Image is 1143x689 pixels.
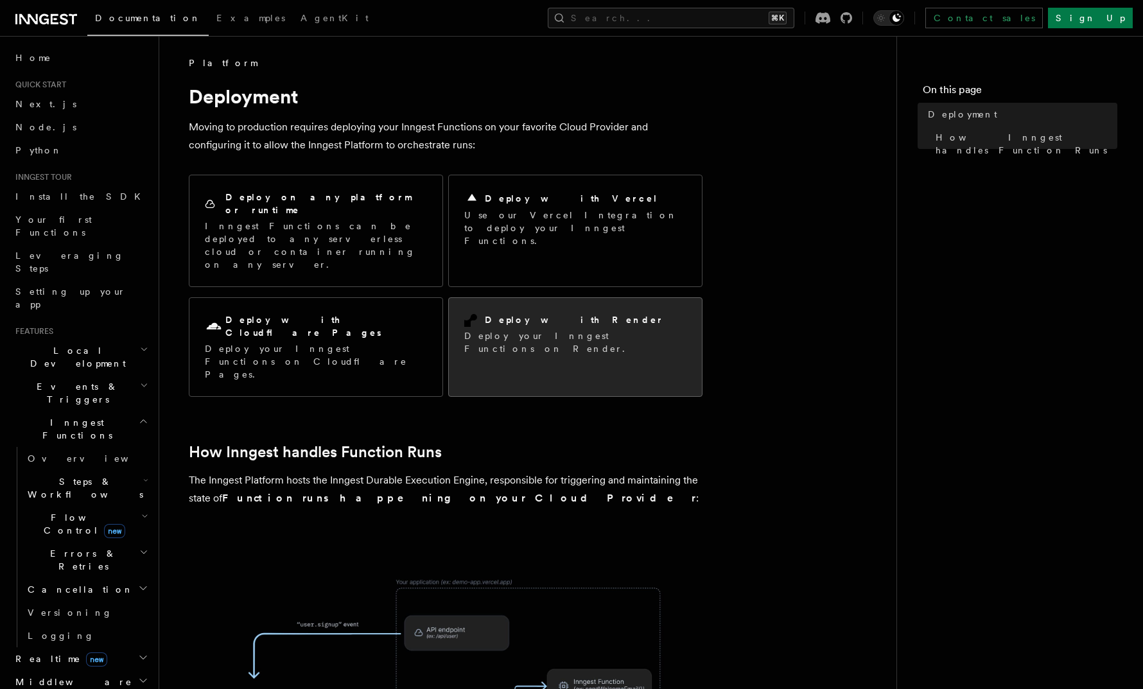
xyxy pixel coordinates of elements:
[301,13,369,23] span: AgentKit
[189,297,443,397] a: Deploy with Cloudflare PagesDeploy your Inngest Functions on Cloudflare Pages.
[448,297,702,397] a: Deploy with RenderDeploy your Inngest Functions on Render.
[10,244,151,280] a: Leveraging Steps
[293,4,376,35] a: AgentKit
[222,492,696,504] strong: Function runs happening on your Cloud Provider
[10,380,140,406] span: Events & Triggers
[769,12,787,24] kbd: ⌘K
[209,4,293,35] a: Examples
[22,447,151,470] a: Overview
[95,13,201,23] span: Documentation
[485,192,658,205] h2: Deploy with Vercel
[189,175,443,287] a: Deploy on any platform or runtimeInngest Functions can be deployed to any serverless cloud or con...
[1048,8,1133,28] a: Sign Up
[10,344,140,370] span: Local Development
[873,10,904,26] button: Toggle dark mode
[10,647,151,670] button: Realtimenew
[15,250,124,274] span: Leveraging Steps
[205,220,427,271] p: Inngest Functions can be deployed to any serverless cloud or container running on any server.
[22,601,151,624] a: Versioning
[10,80,66,90] span: Quick start
[10,116,151,139] a: Node.js
[10,172,72,182] span: Inngest tour
[464,329,686,355] p: Deploy your Inngest Functions on Render.
[930,126,1117,162] a: How Inngest handles Function Runs
[928,108,997,121] span: Deployment
[189,57,257,69] span: Platform
[22,511,141,537] span: Flow Control
[205,318,223,336] svg: Cloudflare
[548,8,794,28] button: Search...⌘K
[225,313,427,339] h2: Deploy with Cloudflare Pages
[10,92,151,116] a: Next.js
[189,85,702,108] h1: Deployment
[225,191,427,216] h2: Deploy on any platform or runtime
[923,103,1117,126] a: Deployment
[22,542,151,578] button: Errors & Retries
[936,131,1117,157] span: How Inngest handles Function Runs
[28,631,94,641] span: Logging
[15,99,76,109] span: Next.js
[923,82,1117,103] h4: On this page
[22,547,139,573] span: Errors & Retries
[10,46,151,69] a: Home
[10,280,151,316] a: Setting up your app
[10,416,139,442] span: Inngest Functions
[10,447,151,647] div: Inngest Functions
[22,475,143,501] span: Steps & Workflows
[448,175,702,287] a: Deploy with VercelUse our Vercel Integration to deploy your Inngest Functions.
[22,624,151,647] a: Logging
[189,443,442,461] a: How Inngest handles Function Runs
[15,191,148,202] span: Install the SDK
[10,375,151,411] button: Events & Triggers
[464,209,686,247] p: Use our Vercel Integration to deploy your Inngest Functions.
[15,214,92,238] span: Your first Functions
[189,471,702,507] p: The Inngest Platform hosts the Inngest Durable Execution Engine, responsible for triggering and m...
[15,51,51,64] span: Home
[22,506,151,542] button: Flow Controlnew
[189,118,702,154] p: Moving to production requires deploying your Inngest Functions on your favorite Cloud Provider an...
[10,326,53,336] span: Features
[205,342,427,381] p: Deploy your Inngest Functions on Cloudflare Pages.
[87,4,209,36] a: Documentation
[15,145,62,155] span: Python
[104,524,125,538] span: new
[10,676,132,688] span: Middleware
[925,8,1043,28] a: Contact sales
[22,578,151,601] button: Cancellation
[485,313,664,326] h2: Deploy with Render
[10,339,151,375] button: Local Development
[10,411,151,447] button: Inngest Functions
[86,652,107,667] span: new
[22,470,151,506] button: Steps & Workflows
[216,13,285,23] span: Examples
[10,208,151,244] a: Your first Functions
[28,453,160,464] span: Overview
[10,652,107,665] span: Realtime
[15,286,126,310] span: Setting up your app
[28,607,112,618] span: Versioning
[22,583,134,596] span: Cancellation
[15,122,76,132] span: Node.js
[10,139,151,162] a: Python
[10,185,151,208] a: Install the SDK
